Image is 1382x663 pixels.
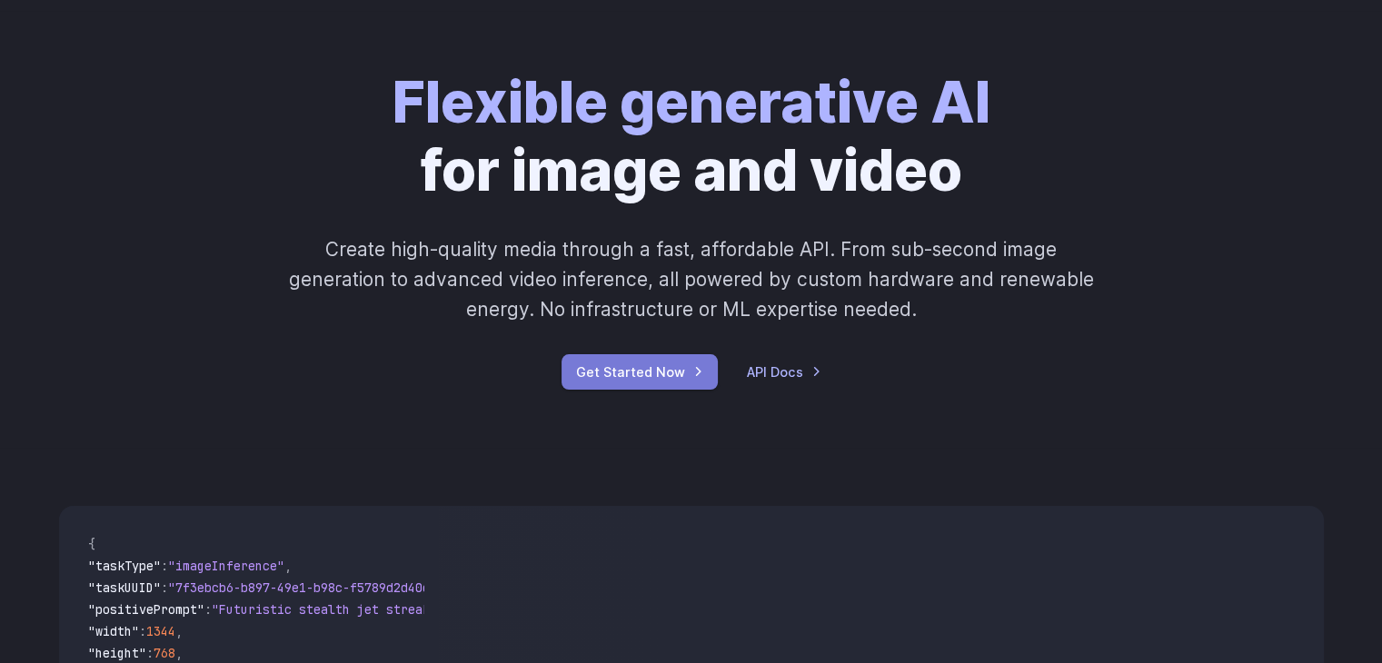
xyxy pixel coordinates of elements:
[88,558,161,574] span: "taskType"
[175,645,183,661] span: ,
[88,645,146,661] span: "height"
[161,579,168,596] span: :
[154,645,175,661] span: 768
[393,68,990,136] strong: Flexible generative AI
[88,579,161,596] span: "taskUUID"
[146,623,175,639] span: 1344
[88,623,139,639] span: "width"
[88,536,95,552] span: {
[146,645,154,661] span: :
[284,558,292,574] span: ,
[139,623,146,639] span: :
[161,558,168,574] span: :
[562,354,718,390] a: Get Started Now
[204,601,212,618] span: :
[212,601,873,618] span: "Futuristic stealth jet streaking through a neon-lit cityscape with glowing purple exhaust"
[393,69,990,205] h1: for image and video
[168,579,444,596] span: "7f3ebcb6-b897-49e1-b98c-f5789d2d40d7"
[286,234,1096,325] p: Create high-quality media through a fast, affordable API. From sub-second image generation to adv...
[175,623,183,639] span: ,
[747,361,821,382] a: API Docs
[168,558,284,574] span: "imageInference"
[88,601,204,618] span: "positivePrompt"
